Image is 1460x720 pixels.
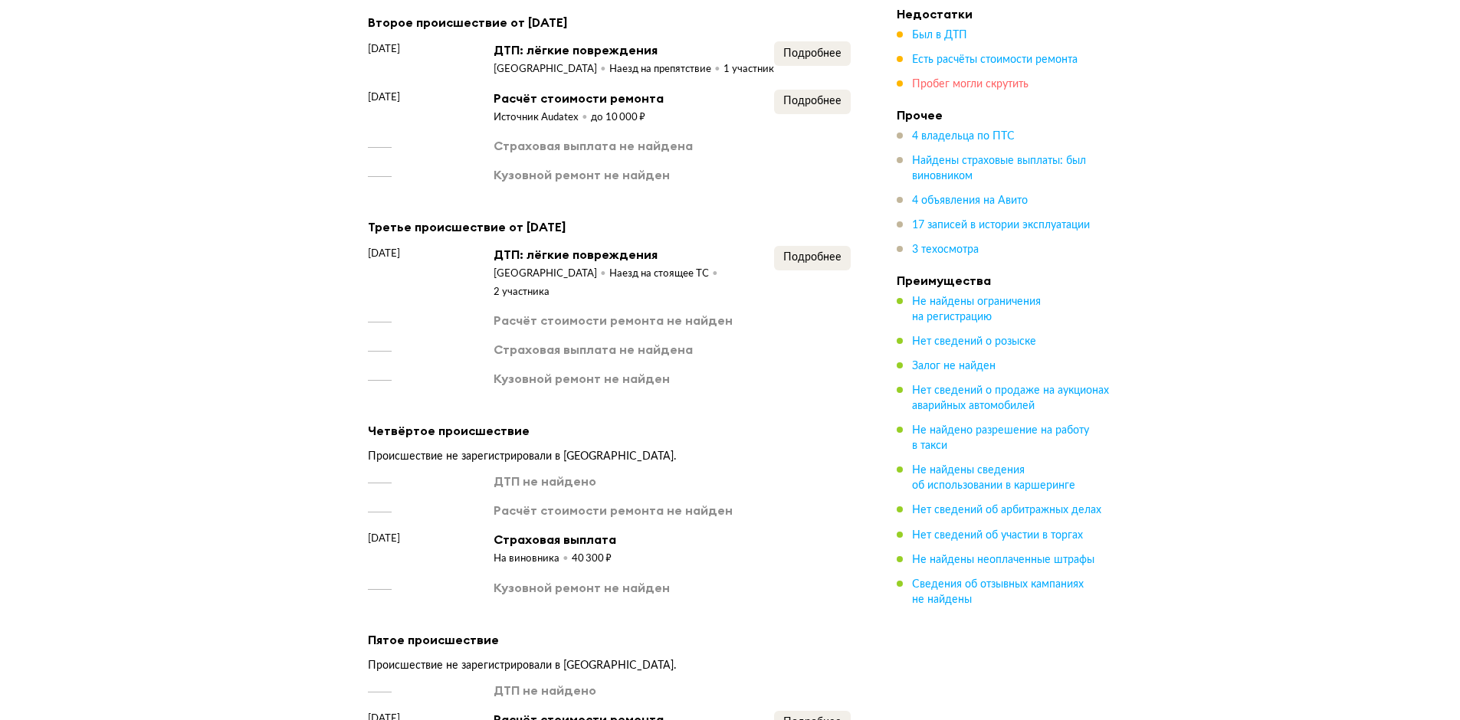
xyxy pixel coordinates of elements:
div: Происшествие не зарегистрировали в [GEOGRAPHIC_DATA]. [368,659,851,673]
span: Подробнее [783,252,842,263]
div: 1 участник [723,63,774,77]
span: Нет сведений об арбитражных делах [912,505,1101,515]
div: Страховая выплата не найдена [494,137,693,154]
span: 3 техосмотра [912,244,979,255]
div: [GEOGRAPHIC_DATA] [494,63,609,77]
h4: Прочее [897,107,1111,123]
span: Нет сведений об участии в торгах [912,529,1083,540]
span: 17 записей в истории эксплуатации [912,220,1090,231]
h4: Недостатки [897,6,1111,21]
div: [GEOGRAPHIC_DATA] [494,267,609,281]
div: Кузовной ремонт не найден [494,370,670,387]
div: 2 участника [494,286,550,299]
button: Подробнее [774,90,851,114]
span: Пробег могли скрутить [912,79,1029,90]
span: Нет сведений о розыске [912,336,1036,347]
span: Не найдено разрешение на работу в такси [912,425,1089,451]
span: Найдены страховые выплаты: был виновником [912,155,1086,182]
div: 40 300 ₽ [572,552,612,566]
span: [DATE] [368,246,400,261]
div: Страховая выплата не найдена [494,341,693,358]
h4: Преимущества [897,273,1111,288]
span: Нет сведений о продаже на аукционах аварийных автомобилей [912,385,1109,411]
div: ДТП: лёгкие повреждения [494,246,774,263]
div: Второе происшествие от [DATE] [368,12,851,32]
div: Расчёт стоимости ремонта не найден [494,312,733,329]
div: ДТП: лёгкие повреждения [494,41,774,58]
span: 4 объявления на Авито [912,195,1028,206]
span: [DATE] [368,531,400,546]
span: Был в ДТП [912,30,967,41]
div: Кузовной ремонт не найден [494,166,670,183]
div: Источник Audatex [494,111,591,125]
span: Сведения об отзывных кампаниях не найдены [912,578,1084,604]
span: Не найдены ограничения на регистрацию [912,296,1041,322]
span: 4 владельца по ПТС [912,131,1015,142]
span: Подробнее [783,48,842,59]
div: ДТП не найдено [494,473,596,489]
div: Происшествие не зарегистрировали в [GEOGRAPHIC_DATA]. [368,450,851,463]
span: Не найдены сведения об использовании в каршеринге [912,465,1075,491]
div: Страховая выплата [494,531,616,548]
div: Расчёт стоимости ремонта [494,90,664,106]
button: Подробнее [774,246,851,270]
div: до 10 000 ₽ [591,111,645,125]
div: Расчёт стоимости ремонта не найден [494,502,733,519]
div: Наезд на препятствие [609,63,723,77]
span: Подробнее [783,96,842,106]
div: Наезд на стоящее ТС [609,267,721,281]
div: Третье происшествие от [DATE] [368,217,851,237]
button: Подробнее [774,41,851,66]
div: ДТП не найдено [494,682,596,699]
span: Не найдены неоплаченные штрафы [912,554,1094,565]
span: [DATE] [368,90,400,105]
div: Кузовной ремонт не найден [494,579,670,596]
span: [DATE] [368,41,400,57]
div: Четвёртое происшествие [368,421,851,440]
div: Пятое происшествие [368,630,851,650]
span: Залог не найден [912,361,996,371]
span: Есть расчёты стоимости ремонта [912,54,1078,65]
div: На виновника [494,552,572,566]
